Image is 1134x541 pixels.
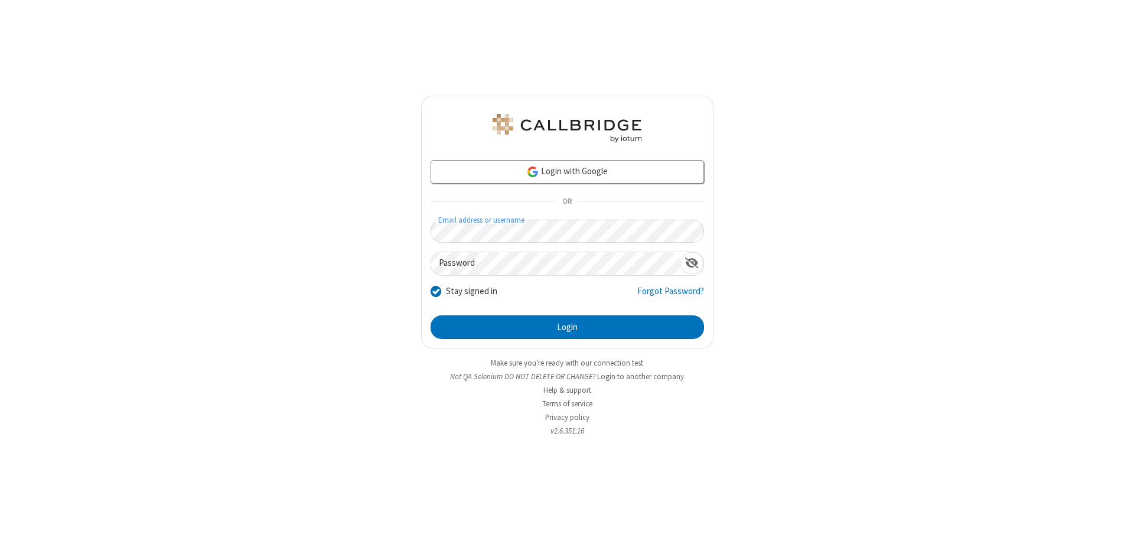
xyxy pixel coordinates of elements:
li: Not QA Selenium DO NOT DELETE OR CHANGE? [421,371,713,382]
span: OR [558,194,576,210]
input: Password [431,252,680,275]
button: Login [431,315,704,339]
a: Make sure you're ready with our connection test [491,358,643,368]
img: google-icon.png [526,165,539,178]
a: Privacy policy [545,412,589,422]
li: v2.6.351.16 [421,425,713,436]
iframe: Chat [1104,510,1125,533]
div: Show password [680,252,703,274]
img: QA Selenium DO NOT DELETE OR CHANGE [490,114,644,142]
label: Stay signed in [446,285,497,298]
a: Help & support [543,385,591,395]
a: Login with Google [431,160,704,184]
a: Forgot Password? [637,285,704,307]
button: Login to another company [597,371,684,382]
a: Terms of service [542,399,592,409]
input: Email address or username [431,220,704,243]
